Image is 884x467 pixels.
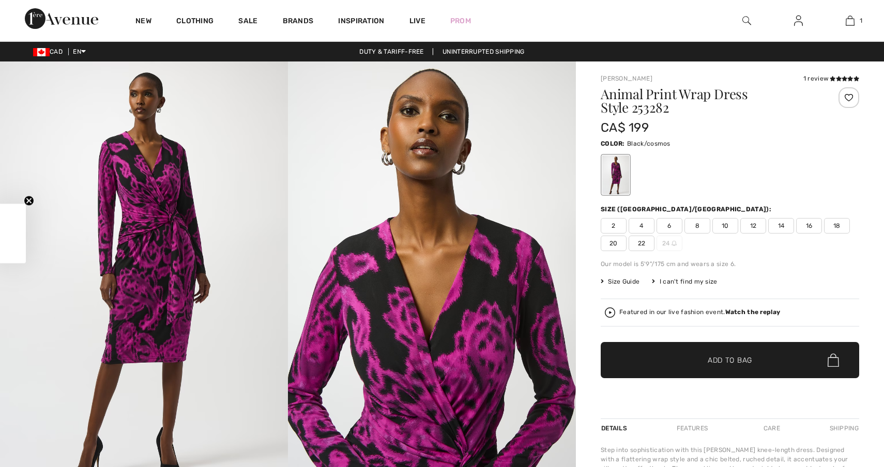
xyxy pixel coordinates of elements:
div: Care [755,419,789,438]
span: 12 [740,218,766,233]
h1: Animal Print Wrap Dress Style 253282 [601,87,816,114]
img: search the website [742,14,751,27]
div: Featured in our live fashion event. [619,309,780,316]
span: 14 [768,218,794,233]
span: Size Guide [601,277,639,286]
a: Prom [450,15,471,26]
span: CAD [33,48,67,55]
button: Close teaser [24,196,34,206]
span: 6 [657,218,682,233]
span: 24 [657,236,682,251]
button: Add to Bag [601,342,859,378]
span: Color: [601,140,625,147]
img: ring-m.svg [672,241,677,246]
span: CA$ 199 [601,120,649,135]
span: 22 [629,236,654,251]
span: 10 [712,218,738,233]
span: EN [73,48,86,55]
div: Details [601,419,630,438]
a: Sale [238,17,257,27]
img: 1ère Avenue [25,8,98,29]
img: My Info [794,14,803,27]
span: 8 [684,218,710,233]
span: Black/cosmos [627,140,670,147]
a: Live [409,15,425,26]
img: Canadian Dollar [33,48,50,56]
a: New [135,17,151,27]
img: Bag.svg [828,353,839,367]
div: Shipping [827,419,859,438]
span: 16 [796,218,822,233]
div: Size ([GEOGRAPHIC_DATA]/[GEOGRAPHIC_DATA]): [601,205,773,214]
div: Our model is 5'9"/175 cm and wears a size 6. [601,259,859,269]
strong: Watch the replay [725,308,781,316]
a: [PERSON_NAME] [601,75,652,82]
div: Features [668,419,717,438]
img: My Bag [846,14,855,27]
a: 1 [825,14,875,27]
span: Add to Bag [708,355,752,366]
div: 1 review [803,74,859,83]
a: Clothing [176,17,214,27]
div: Black/cosmos [602,155,629,194]
span: 18 [824,218,850,233]
img: Watch the replay [605,307,615,318]
span: 2 [601,218,627,233]
a: Sign In [786,14,811,27]
span: 20 [601,236,627,251]
span: Inspiration [338,17,384,27]
a: Brands [283,17,314,27]
div: I can't find my size [652,277,717,286]
span: 4 [629,218,654,233]
span: 1 [860,16,862,25]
